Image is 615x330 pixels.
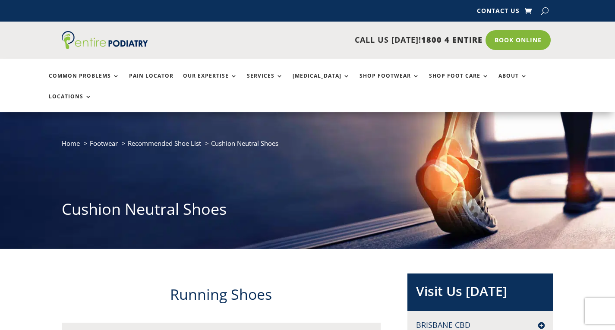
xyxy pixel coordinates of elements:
[486,30,551,50] a: Book Online
[62,139,80,148] a: Home
[62,42,148,51] a: Entire Podiatry
[90,139,118,148] a: Footwear
[247,73,283,91] a: Services
[49,73,120,91] a: Common Problems
[498,73,527,91] a: About
[421,35,483,45] span: 1800 4 ENTIRE
[62,138,554,155] nav: breadcrumb
[429,73,489,91] a: Shop Foot Care
[360,73,419,91] a: Shop Footwear
[293,73,350,91] a: [MEDICAL_DATA]
[62,31,148,49] img: logo (1)
[174,35,483,46] p: CALL US [DATE]!
[211,139,278,148] span: Cushion Neutral Shoes
[62,198,554,224] h1: Cushion Neutral Shoes
[128,139,201,148] a: Recommended Shoe List
[129,73,173,91] a: Pain Locator
[416,282,545,305] h2: Visit Us [DATE]
[477,8,520,17] a: Contact Us
[62,284,381,309] h2: Running Shoes
[49,94,92,112] a: Locations
[183,73,237,91] a: Our Expertise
